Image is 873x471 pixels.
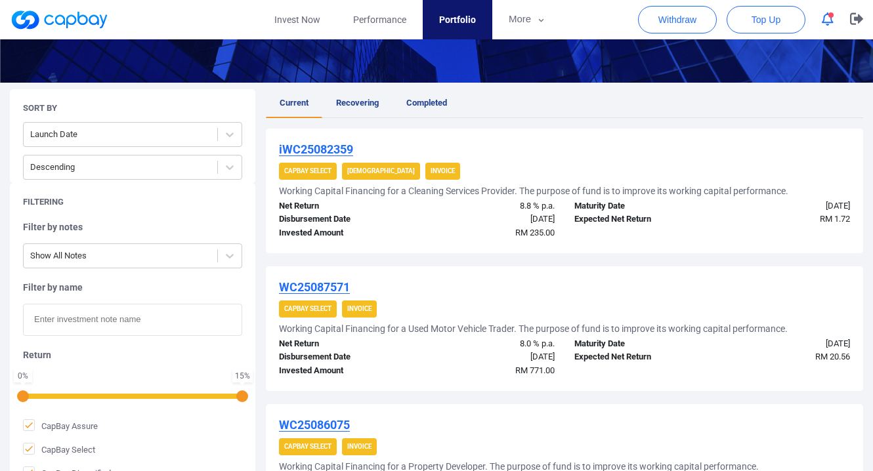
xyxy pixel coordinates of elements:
div: Disbursement Date [269,350,417,364]
h5: Working Capital Financing for a Cleaning Services Provider. The purpose of fund is to improve its... [279,185,788,197]
div: 0 % [16,372,30,380]
div: Invested Amount [269,364,417,378]
div: Invested Amount [269,226,417,240]
strong: CapBay Select [284,305,331,312]
div: 8.0 % p.a. [417,337,564,351]
span: RM 771.00 [515,365,555,375]
u: iWC25082359 [279,142,353,156]
strong: [DEMOGRAPHIC_DATA] [347,167,415,174]
div: [DATE] [712,337,860,351]
div: 8.8 % p.a. [417,199,564,213]
span: Portfolio [439,12,476,27]
u: WC25087571 [279,280,350,294]
span: Current [280,98,309,108]
button: Withdraw [638,6,717,33]
div: [DATE] [712,199,860,213]
strong: CapBay Select [284,167,331,174]
div: Expected Net Return [564,350,712,364]
button: Top Up [727,6,805,33]
div: Expected Net Return [564,213,712,226]
h5: Working Capital Financing for a Used Motor Vehicle Trader. The purpose of fund is to improve its ... [279,323,788,335]
span: RM 235.00 [515,228,555,237]
div: 15 % [235,372,250,380]
span: CapBay Assure [23,419,98,432]
h5: Filtering [23,196,64,208]
span: CapBay Select [23,443,95,456]
div: Net Return [269,199,417,213]
span: Top Up [752,13,780,26]
h5: Filter by notes [23,221,242,233]
div: Maturity Date [564,199,712,213]
u: WC25086075 [279,418,350,432]
span: RM 20.56 [815,352,850,361]
h5: Filter by name [23,281,242,293]
div: [DATE] [417,213,564,226]
div: Net Return [269,337,417,351]
span: Performance [353,12,406,27]
strong: Invoice [431,167,455,174]
span: RM 1.72 [820,214,850,224]
strong: Invoice [347,443,372,450]
span: Completed [406,98,447,108]
h5: Return [23,349,242,361]
div: Disbursement Date [269,213,417,226]
strong: CapBay Select [284,443,331,450]
h5: Sort By [23,102,57,114]
strong: Invoice [347,305,372,312]
div: Maturity Date [564,337,712,351]
span: Recovering [336,98,379,108]
input: Enter investment note name [23,304,242,336]
div: [DATE] [417,350,564,364]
